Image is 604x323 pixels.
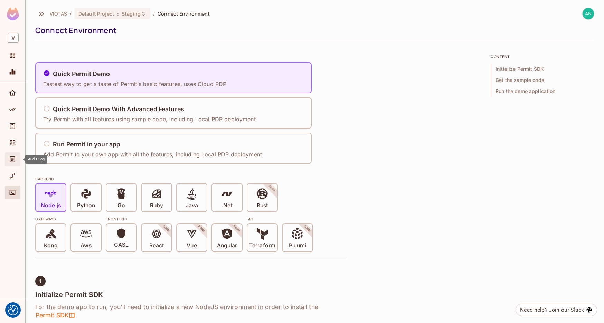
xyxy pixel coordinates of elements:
p: Ruby [150,202,163,209]
div: Workspace: VIOTAS [5,30,20,46]
p: Pulumi [289,242,306,249]
span: SOON [188,215,215,242]
div: Gateways [35,216,102,222]
div: Help & Updates [5,305,20,319]
div: Home [5,86,20,100]
img: SReyMgAAAABJRU5ErkJggg== [7,8,19,20]
p: Fastest way to get a taste of Permit’s basic features, uses Cloud PDP [43,80,226,88]
span: : [117,11,119,17]
p: .Net [221,202,232,209]
p: Try Permit with all features using sample code, including Local PDP deployment [43,115,256,123]
h5: Quick Permit Demo [53,70,110,77]
button: Consent Preferences [8,305,18,315]
span: the active workspace [50,10,67,17]
div: BACKEND [35,176,346,182]
span: SOON [153,215,180,242]
p: Java [186,202,198,209]
span: Permit SDK [35,311,75,320]
p: Aws [81,242,91,249]
p: Python [77,202,95,209]
p: Terraform [249,242,275,249]
div: Monitoring [5,65,20,79]
span: SOON [258,175,285,202]
div: Audit Log [5,152,20,166]
div: Directory [5,119,20,133]
div: URL Mapping [5,169,20,183]
div: Need help? Join our Slack [520,306,584,314]
span: Staging [122,10,141,17]
span: Get the sample code [491,75,594,86]
h5: Run Permit in your app [53,141,120,148]
div: Connect Environment [35,25,591,36]
p: content [491,54,594,59]
span: Initialize Permit SDK [491,64,594,75]
span: 1 [39,278,41,284]
p: Add Permit to your own app with all the features, including Local PDP deployment [43,151,262,158]
p: Node js [41,202,61,209]
div: Audit Log [25,155,47,164]
h4: Initialize Permit SDK [35,291,346,299]
div: Connect [5,186,20,199]
h5: Quick Permit Demo With Advanced Features [53,106,184,113]
div: Frontend [106,216,243,222]
span: Run the demo application [491,86,594,97]
p: Go [117,202,125,209]
img: andrew.cusack@viotas.com [583,8,594,19]
h6: For the demo app to run, you’ll need to initialize a new NodeJS environment in order to install t... [35,303,346,320]
div: IAC [247,216,313,222]
span: Connect Environment [158,10,210,17]
span: Default Project [78,10,114,17]
span: SOON [223,215,250,242]
p: Rust [257,202,268,209]
div: Policy [5,103,20,116]
span: SOON [294,215,321,242]
p: Angular [217,242,237,249]
p: Kong [44,242,57,249]
img: Revisit consent button [8,305,18,315]
p: React [149,242,164,249]
p: CASL [114,241,129,248]
li: / [153,10,155,17]
li: / [70,10,72,17]
div: Elements [5,136,20,150]
span: V [8,33,19,43]
p: Vue [187,242,197,249]
div: Projects [5,48,20,62]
